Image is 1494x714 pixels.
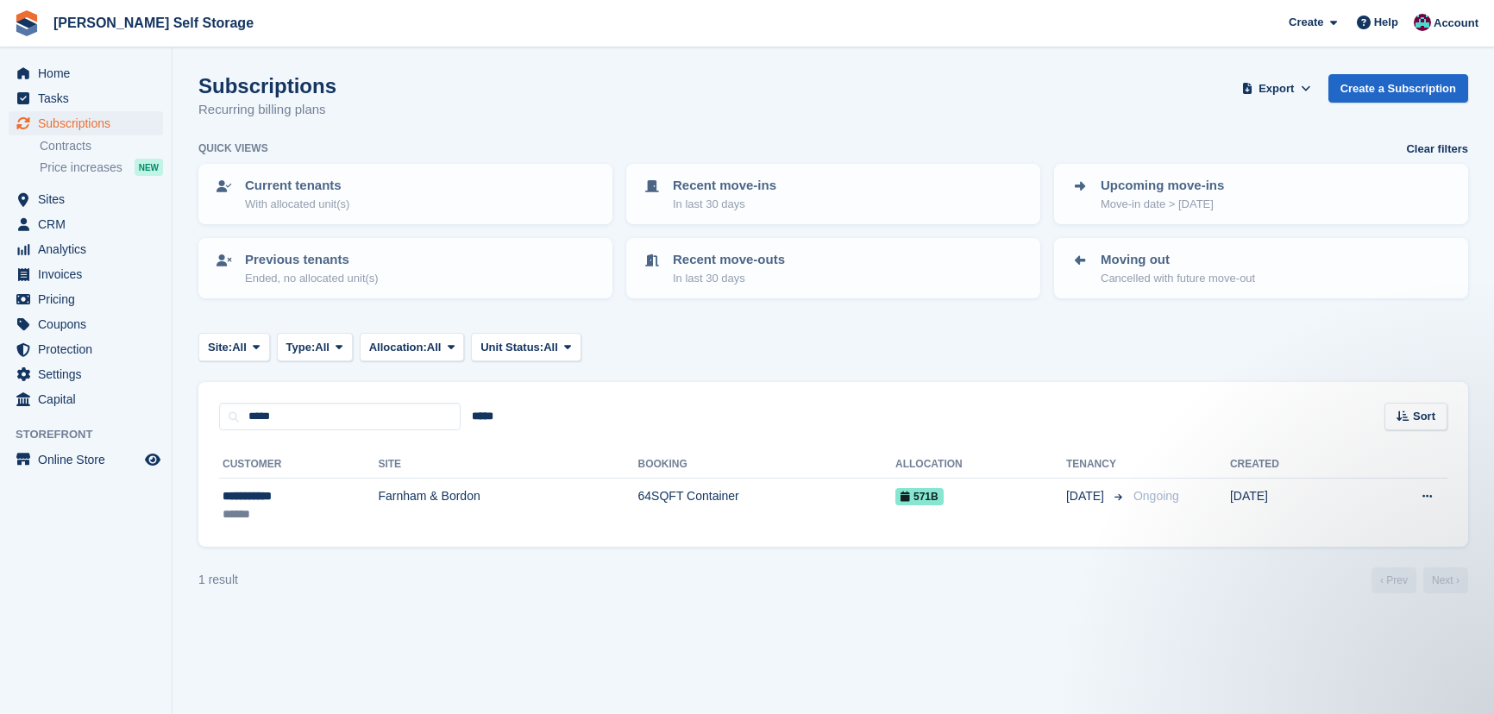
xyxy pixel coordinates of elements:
span: Allocation: [369,339,427,356]
div: NEW [135,159,163,176]
a: menu [9,61,163,85]
p: Ended, no allocated unit(s) [245,270,379,287]
span: Sort [1413,408,1435,425]
p: Recent move-outs [673,250,785,270]
a: menu [9,262,163,286]
th: Tenancy [1066,451,1127,479]
p: Move-in date > [DATE] [1101,196,1224,213]
span: Help [1374,14,1398,31]
a: menu [9,237,163,261]
p: Moving out [1101,250,1255,270]
a: Recent move-outs In last 30 days [628,240,1039,297]
p: In last 30 days [673,196,776,213]
span: CRM [38,212,141,236]
p: With allocated unit(s) [245,196,349,213]
a: menu [9,448,163,472]
span: Tasks [38,86,141,110]
span: Analytics [38,237,141,261]
img: Ben [1414,14,1431,31]
a: [PERSON_NAME] Self Storage [47,9,261,37]
th: Customer [219,451,378,479]
a: Preview store [142,449,163,470]
span: Coupons [38,312,141,336]
a: menu [9,362,163,386]
span: Type: [286,339,316,356]
button: Type: All [277,333,353,361]
th: Booking [638,451,895,479]
button: Unit Status: All [471,333,581,361]
span: All [315,339,330,356]
a: menu [9,212,163,236]
div: 1 result [198,571,238,589]
th: Created [1230,451,1355,479]
span: Account [1434,15,1478,32]
td: Farnham & Bordon [378,479,637,533]
a: menu [9,86,163,110]
nav: Page [1368,567,1472,593]
span: Settings [38,362,141,386]
img: stora-icon-8386f47178a22dfd0bd8f6a31ec36ba5ce8667c1dd55bd0f319d3a0aa187defe.svg [14,10,40,36]
p: Recent move-ins [673,176,776,196]
span: All [543,339,558,356]
span: Price increases [40,160,122,176]
span: Export [1259,80,1294,97]
h6: Quick views [198,141,268,156]
a: Current tenants With allocated unit(s) [200,166,611,222]
p: Recurring billing plans [198,100,336,120]
a: Next [1423,567,1468,593]
a: Price increases NEW [40,158,163,177]
span: Site: [208,339,232,356]
a: menu [9,187,163,211]
a: Clear filters [1406,141,1468,158]
h1: Subscriptions [198,74,336,97]
span: 571B [895,488,944,505]
a: menu [9,111,163,135]
a: Recent move-ins In last 30 days [628,166,1039,222]
p: Cancelled with future move-out [1101,270,1255,287]
th: Site [378,451,637,479]
span: [DATE] [1066,487,1108,505]
span: Home [38,61,141,85]
span: Sites [38,187,141,211]
span: Invoices [38,262,141,286]
span: Protection [38,337,141,361]
a: Moving out Cancelled with future move-out [1056,240,1466,297]
span: Ongoing [1133,489,1179,503]
a: Create a Subscription [1328,74,1468,103]
a: Previous [1372,567,1416,593]
td: 64SQFT Container [638,479,895,533]
a: Previous tenants Ended, no allocated unit(s) [200,240,611,297]
span: Subscriptions [38,111,141,135]
span: Capital [38,387,141,411]
td: [DATE] [1230,479,1355,533]
span: Online Store [38,448,141,472]
span: Storefront [16,426,172,443]
a: Contracts [40,138,163,154]
button: Site: All [198,333,270,361]
p: Current tenants [245,176,349,196]
a: menu [9,287,163,311]
p: In last 30 days [673,270,785,287]
th: Allocation [895,451,1066,479]
a: menu [9,387,163,411]
a: menu [9,337,163,361]
span: All [232,339,247,356]
span: All [427,339,442,356]
a: Upcoming move-ins Move-in date > [DATE] [1056,166,1466,222]
p: Upcoming move-ins [1101,176,1224,196]
p: Previous tenants [245,250,379,270]
button: Allocation: All [360,333,465,361]
a: menu [9,312,163,336]
span: Pricing [38,287,141,311]
button: Export [1239,74,1315,103]
span: Unit Status: [480,339,543,356]
span: Create [1289,14,1323,31]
